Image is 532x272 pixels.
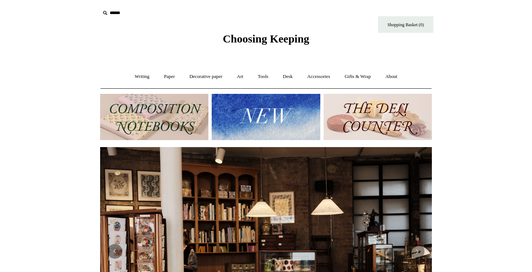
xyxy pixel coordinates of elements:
img: New.jpg__PID:f73bdf93-380a-4a35-bcfe-7823039498e1 [212,94,320,140]
button: Next [410,244,424,259]
a: About [379,67,404,86]
a: Paper [157,67,182,86]
button: Previous [108,244,122,259]
span: Choosing Keeping [223,33,309,45]
a: Writing [128,67,156,86]
a: Decorative paper [183,67,229,86]
a: Desk [276,67,300,86]
img: 202302 Composition ledgers.jpg__PID:69722ee6-fa44-49dd-a067-31375e5d54ec [100,94,208,140]
a: Choosing Keeping [223,38,309,44]
a: Gifts & Wrap [338,67,378,86]
a: Tools [251,67,275,86]
img: The Deli Counter [324,94,432,140]
a: Accessories [301,67,337,86]
a: Shopping Basket (0) [378,16,433,33]
a: Art [230,67,250,86]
